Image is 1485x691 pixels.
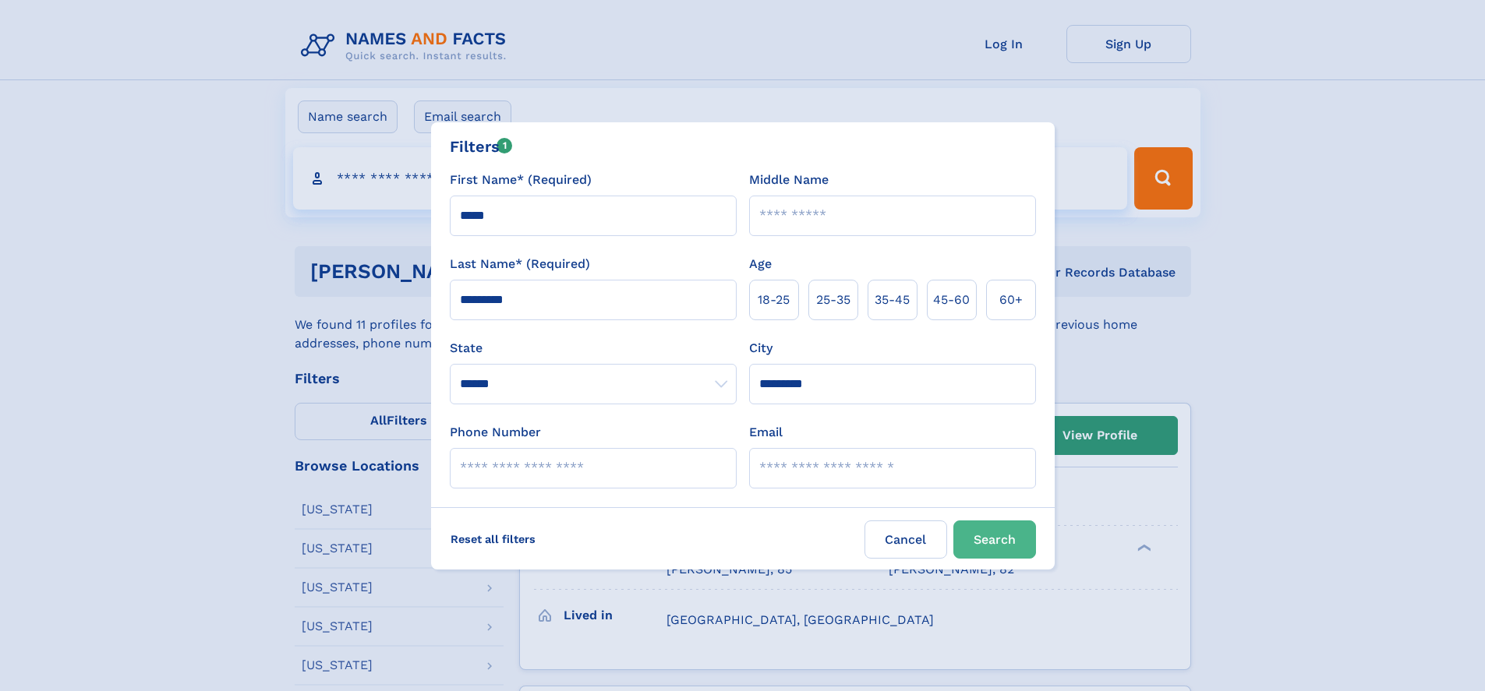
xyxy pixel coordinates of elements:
label: State [450,339,737,358]
span: 18‑25 [758,291,790,309]
div: Filters [450,135,513,158]
label: Email [749,423,783,442]
label: Reset all filters [440,520,546,558]
label: City [749,339,773,358]
span: 25‑35 [816,291,850,309]
span: 60+ [999,291,1023,309]
span: 35‑45 [875,291,910,309]
label: Middle Name [749,171,829,189]
label: Cancel [864,520,947,559]
label: Phone Number [450,423,541,442]
span: 45‑60 [933,291,970,309]
label: Age [749,255,772,273]
label: First Name* (Required) [450,171,592,189]
button: Search [953,520,1036,559]
label: Last Name* (Required) [450,255,590,273]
